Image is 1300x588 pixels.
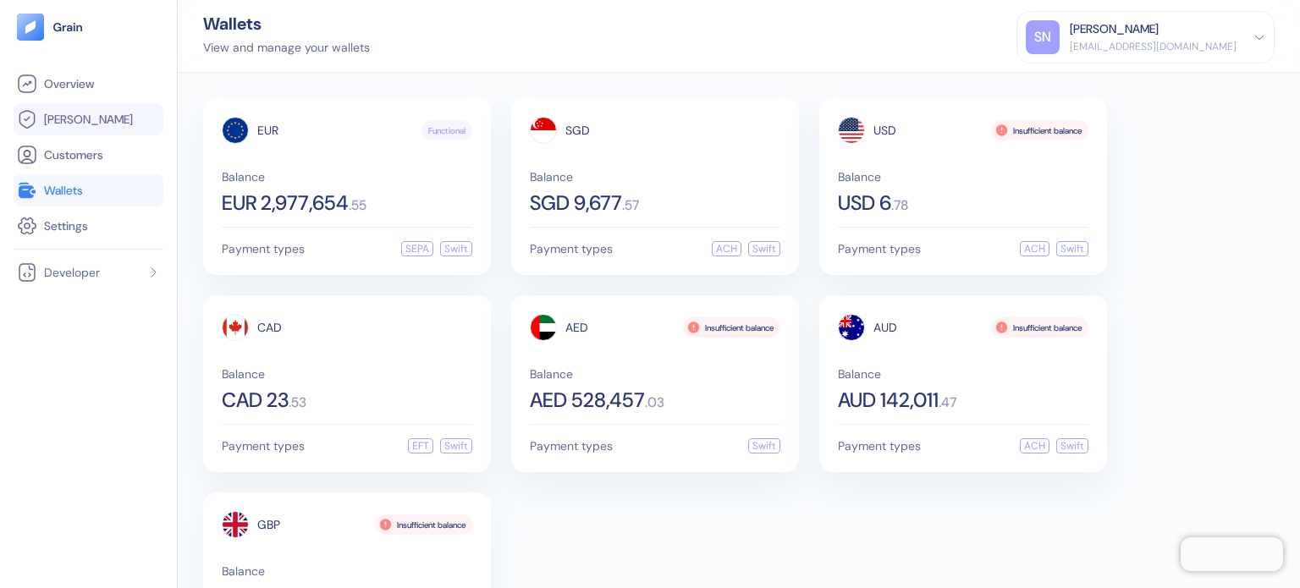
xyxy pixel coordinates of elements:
[1056,241,1088,256] div: Swift
[873,124,896,136] span: USD
[1070,39,1237,54] div: [EMAIL_ADDRESS][DOMAIN_NAME]
[17,74,160,94] a: Overview
[428,124,465,137] span: Functional
[530,368,780,380] span: Balance
[838,368,1088,380] span: Balance
[203,15,370,32] div: Wallets
[222,368,472,380] span: Balance
[891,199,908,212] span: . 78
[222,440,305,452] span: Payment types
[530,440,613,452] span: Payment types
[17,216,160,236] a: Settings
[44,182,83,199] span: Wallets
[52,21,84,33] img: logo
[683,317,780,338] div: Insufficient balance
[645,396,664,409] span: . 03
[1181,537,1283,571] iframe: Chatra live chat
[873,321,897,333] span: AUD
[748,241,780,256] div: Swift
[44,111,133,128] span: [PERSON_NAME]
[565,124,590,136] span: SGD
[440,438,472,453] div: Swift
[222,390,289,410] span: CAD 23
[222,193,349,213] span: EUR 2,977,654
[748,438,780,453] div: Swift
[257,124,278,136] span: EUR
[349,199,366,212] span: . 55
[44,146,103,163] span: Customers
[530,193,622,213] span: SGD 9,677
[44,217,88,234] span: Settings
[375,514,472,535] div: Insufficient balance
[991,120,1088,140] div: Insufficient balance
[622,199,639,212] span: . 57
[17,109,160,129] a: [PERSON_NAME]
[530,243,613,255] span: Payment types
[838,440,921,452] span: Payment types
[530,390,645,410] span: AED 528,457
[17,14,44,41] img: logo-tablet-V2.svg
[222,565,472,577] span: Balance
[838,390,939,410] span: AUD 142,011
[838,243,921,255] span: Payment types
[203,39,370,57] div: View and manage your wallets
[712,241,741,256] div: ACH
[44,75,94,92] span: Overview
[257,519,280,530] span: GBP
[17,145,160,165] a: Customers
[991,317,1088,338] div: Insufficient balance
[44,264,100,281] span: Developer
[565,321,588,333] span: AED
[838,171,1088,183] span: Balance
[1056,438,1088,453] div: Swift
[408,438,433,453] div: EFT
[257,321,282,333] span: CAD
[17,180,160,201] a: Wallets
[289,396,306,409] span: . 53
[838,193,891,213] span: USD 6
[530,171,780,183] span: Balance
[222,171,472,183] span: Balance
[440,241,472,256] div: Swift
[1026,20,1060,54] div: SN
[222,243,305,255] span: Payment types
[401,241,433,256] div: SEPA
[939,396,956,409] span: . 47
[1070,20,1159,38] div: [PERSON_NAME]
[1020,241,1049,256] div: ACH
[1020,438,1049,453] div: ACH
